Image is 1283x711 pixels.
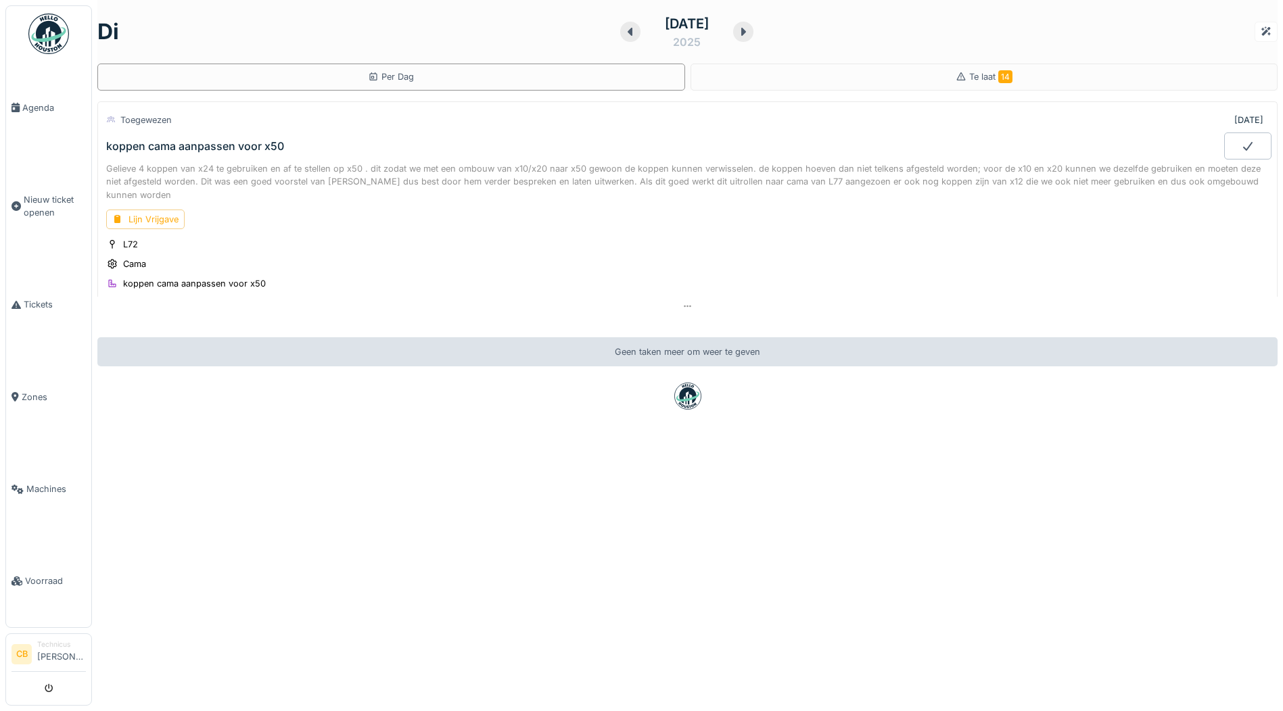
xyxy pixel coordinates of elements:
div: L72 [123,238,138,251]
div: [DATE] [1234,114,1263,126]
li: CB [11,644,32,664]
span: 14 [998,70,1012,83]
div: Geen taken meer om weer te geven [97,337,1278,366]
img: Badge_color-CXgf-gQk.svg [28,14,69,54]
a: Nieuw ticket openen [6,153,91,259]
a: CB Technicus[PERSON_NAME] [11,639,86,672]
div: Cama [123,258,146,270]
a: Machines [6,443,91,535]
span: Tickets [24,298,86,311]
a: Agenda [6,62,91,153]
a: Zones [6,351,91,443]
img: badge-BVDL4wpA.svg [674,383,701,410]
span: Zones [22,391,86,403]
span: Te laat [969,72,1012,82]
div: 2025 [673,34,701,50]
div: Gelieve 4 koppen van x24 te gebruiken en af te stellen op x50 . dit zodat we met een ombouw van x... [106,162,1269,201]
div: Toegewezen [120,114,172,126]
a: Voorraad [6,535,91,627]
a: Tickets [6,259,91,351]
span: Agenda [22,101,86,114]
h1: di [97,19,119,45]
div: Technicus [37,639,86,649]
div: koppen cama aanpassen voor x50 [123,277,266,290]
span: Machines [26,483,86,495]
span: Nieuw ticket openen [24,193,86,219]
div: Per Dag [368,70,414,83]
div: Lijn Vrijgave [106,210,185,229]
div: [DATE] [665,14,709,34]
div: koppen cama aanpassen voor x50 [106,140,284,153]
li: [PERSON_NAME] [37,639,86,668]
span: Voorraad [25,574,86,587]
